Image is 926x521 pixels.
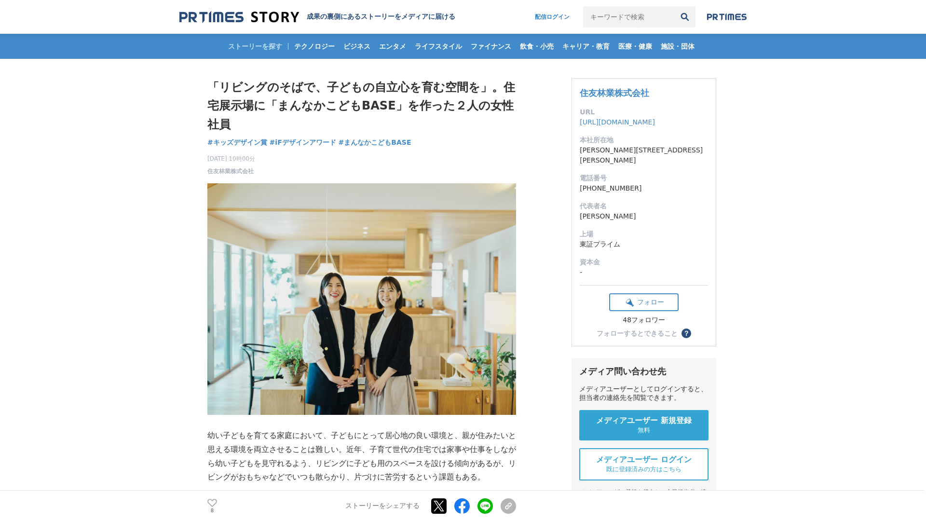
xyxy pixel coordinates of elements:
[579,366,708,377] div: メディア問い合わせ先
[207,508,217,513] p: 8
[307,13,455,21] h2: 成果の裏側にあるストーリーをメディアに届ける
[596,455,692,465] span: メディアユーザー ログイン
[207,183,516,415] img: thumbnail_b74e13d0-71d4-11f0-8cd6-75e66c4aab62.jpg
[580,229,708,239] dt: 上場
[580,183,708,193] dd: [PHONE_NUMBER]
[290,34,339,59] a: テクノロジー
[657,34,698,59] a: 施設・団体
[339,137,411,148] a: #まんなかこどもBASE
[375,42,410,51] span: エンタメ
[516,42,558,51] span: 飲食・小売
[580,173,708,183] dt: 電話番号
[579,385,708,402] div: メディアユーザーとしてログインすると、担当者の連絡先を閲覧できます。
[290,42,339,51] span: テクノロジー
[339,138,411,147] span: #まんなかこどもBASE
[609,316,679,325] div: 48フォロワー
[580,239,708,249] dd: 東証プライム
[580,135,708,145] dt: 本社所在地
[580,118,655,126] a: [URL][DOMAIN_NAME]
[516,34,558,59] a: 飲食・小売
[207,429,516,484] p: 幼い子どもを育てる家庭において、子どもにとって居心地の良い環境と、親が住みたいと思える環境を両立させることは難しい。近年、子育て世代の住宅では家事や仕事をしながら幼い子どもを見守れるよう、リビン...
[525,6,579,27] a: 配信ログイン
[606,465,681,474] span: 既に登録済みの方はこちら
[609,293,679,311] button: フォロー
[583,6,674,27] input: キーワードで検索
[411,34,466,59] a: ライフスタイル
[340,34,374,59] a: ビジネス
[340,42,374,51] span: ビジネス
[614,34,656,59] a: 医療・健康
[580,211,708,221] dd: [PERSON_NAME]
[179,11,455,24] a: 成果の裏側にあるストーリーをメディアに届ける 成果の裏側にあるストーリーをメディアに届ける
[638,426,650,435] span: 無料
[580,257,708,267] dt: 資本金
[579,410,708,440] a: メディアユーザー 新規登録 無料
[597,330,678,337] div: フォローするとできること
[375,34,410,59] a: エンタメ
[681,329,691,338] button: ？
[467,42,515,51] span: ファイナンス
[674,6,695,27] button: 検索
[207,137,267,148] a: #キッズデザイン賞
[580,267,708,277] dd: -
[580,201,708,211] dt: 代表者名
[596,416,692,426] span: メディアユーザー 新規登録
[270,138,336,147] span: #iFデザインアワード
[580,88,649,98] a: 住友林業株式会社
[207,154,255,163] span: [DATE] 10時00分
[657,42,698,51] span: 施設・団体
[207,138,267,147] span: #キッズデザイン賞
[707,13,747,21] img: prtimes
[207,78,516,134] h1: 「リビングのそばで、子どもの自立心を育む空間を」。住宅展示場に「まんなかこどもBASE」を作った２人の女性社員
[683,330,690,337] span: ？
[467,34,515,59] a: ファイナンス
[270,137,336,148] a: #iFデザインアワード
[345,502,420,510] p: ストーリーをシェアする
[558,34,613,59] a: キャリア・教育
[580,107,708,117] dt: URL
[614,42,656,51] span: 医療・健康
[207,167,254,176] a: 住友林業株式会社
[179,11,299,24] img: 成果の裏側にあるストーリーをメディアに届ける
[558,42,613,51] span: キャリア・教育
[580,145,708,165] dd: [PERSON_NAME][STREET_ADDRESS][PERSON_NAME]
[579,448,708,480] a: メディアユーザー ログイン 既に登録済みの方はこちら
[411,42,466,51] span: ライフスタイル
